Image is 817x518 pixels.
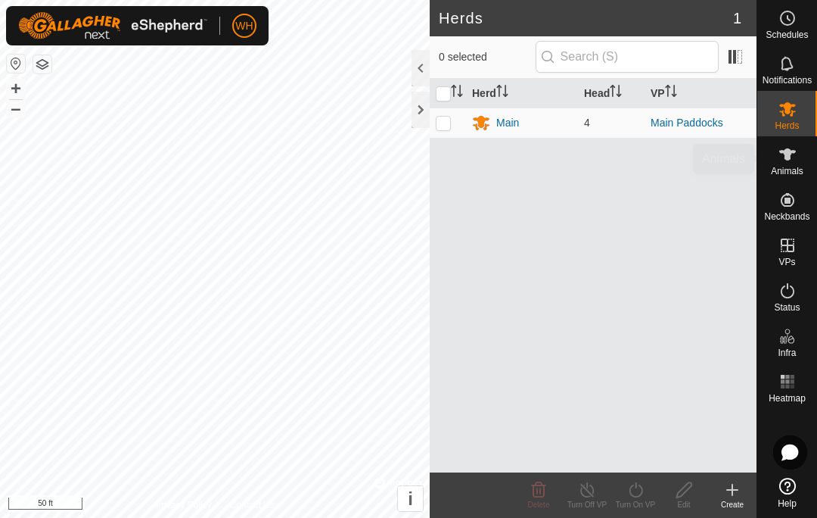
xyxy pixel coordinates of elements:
th: VP [645,79,756,108]
span: Infra [778,348,796,357]
p-sorticon: Activate to sort [665,87,677,99]
span: WH [235,18,253,34]
p-sorticon: Activate to sort [496,87,508,99]
a: Contact Us [230,498,275,512]
span: Schedules [766,30,808,39]
span: Notifications [763,76,812,85]
span: Herds [775,121,799,130]
span: Animals [771,167,803,176]
th: Herd [466,79,578,108]
span: Heatmap [769,394,806,403]
div: Turn On VP [611,499,660,510]
span: Delete [528,501,550,509]
button: + [7,80,25,98]
button: Reset Map [7,55,25,73]
a: Privacy Policy [155,498,212,512]
a: Help [757,472,817,514]
p-sorticon: Activate to sort [451,87,463,99]
p-sorticon: Activate to sort [610,87,622,99]
span: 4 [584,117,590,129]
button: i [398,486,423,511]
th: Head [578,79,645,108]
span: Status [774,303,800,312]
span: VPs [778,257,795,267]
div: Turn Off VP [563,499,611,510]
div: Create [708,499,756,510]
span: Help [778,499,797,508]
a: Main Paddocks [651,117,723,129]
span: 0 selected [439,49,536,65]
span: Neckbands [764,212,809,221]
button: Map Layers [33,55,51,73]
span: i [408,488,413,509]
button: – [7,99,25,117]
div: Main [496,115,519,131]
input: Search (S) [536,41,719,73]
span: 1 [733,7,741,30]
h2: Herds [439,9,733,27]
div: Edit [660,499,708,510]
img: Gallagher Logo [18,12,207,39]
